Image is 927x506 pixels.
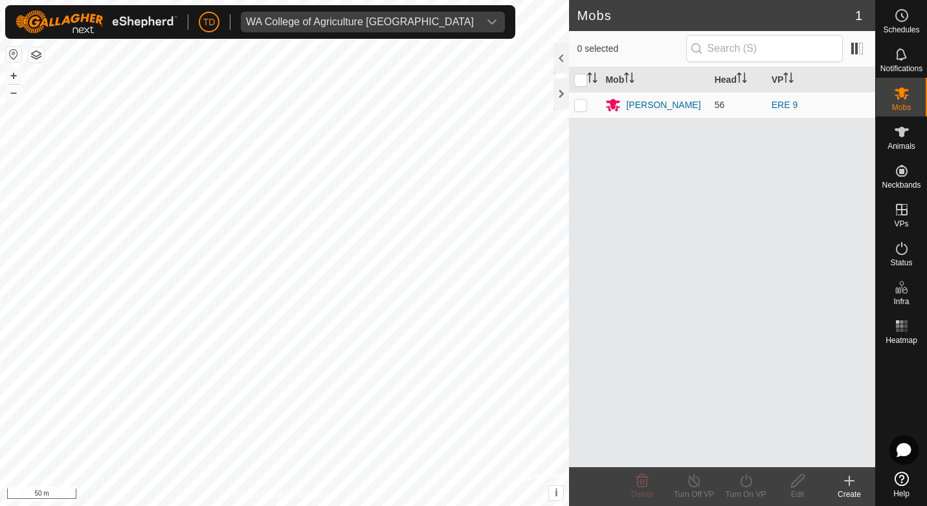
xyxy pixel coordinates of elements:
span: TD [203,16,216,29]
div: [PERSON_NAME] [626,98,700,112]
button: Reset Map [6,47,21,62]
p-sorticon: Activate to sort [737,74,747,85]
div: Edit [772,489,823,500]
p-sorticon: Activate to sort [783,74,794,85]
th: Head [709,67,766,93]
button: + [6,68,21,83]
span: Delete [631,490,654,499]
input: Search (S) [686,35,843,62]
span: Schedules [883,26,919,34]
span: Neckbands [882,181,921,189]
span: i [555,487,557,498]
span: 1 [855,6,862,25]
p-sorticon: Activate to sort [587,74,598,85]
div: Turn Off VP [668,489,720,500]
div: Create [823,489,875,500]
span: 0 selected [577,42,686,56]
img: Gallagher Logo [16,10,177,34]
p-sorticon: Activate to sort [624,74,634,85]
span: Animals [888,142,915,150]
span: Status [890,259,912,267]
button: i [549,486,563,500]
button: – [6,85,21,100]
span: Help [893,490,910,498]
span: Notifications [880,65,922,72]
a: Help [876,467,927,503]
span: WA College of Agriculture Denmark [241,12,479,32]
div: Turn On VP [720,489,772,500]
h2: Mobs [577,8,854,23]
div: WA College of Agriculture [GEOGRAPHIC_DATA] [246,17,474,27]
div: dropdown trigger [479,12,505,32]
th: VP [766,67,875,93]
th: Mob [600,67,709,93]
a: Privacy Policy [234,489,282,501]
button: Map Layers [28,47,44,63]
span: Infra [893,298,909,305]
span: Mobs [892,104,911,111]
span: Heatmap [886,336,917,344]
span: VPs [894,220,908,228]
a: Contact Us [297,489,335,501]
a: ERE 9 [772,100,798,110]
span: 56 [715,100,725,110]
